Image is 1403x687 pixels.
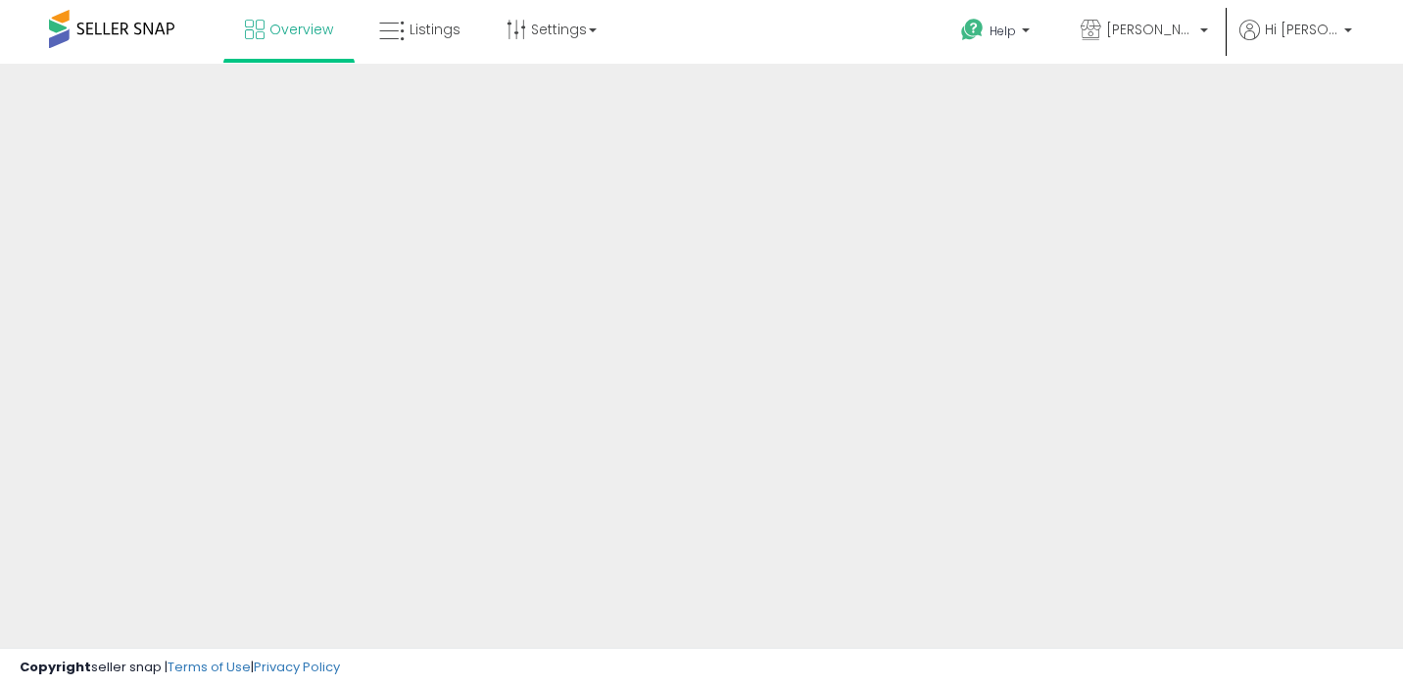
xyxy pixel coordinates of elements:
strong: Copyright [20,658,91,676]
span: Overview [269,20,333,39]
span: Listings [410,20,460,39]
span: Hi [PERSON_NAME] [1265,20,1338,39]
a: Privacy Policy [254,658,340,676]
a: Hi [PERSON_NAME] [1239,20,1352,64]
i: Get Help [960,18,985,42]
a: Help [945,3,1049,64]
div: seller snap | | [20,659,340,677]
a: Terms of Use [168,658,251,676]
span: Help [990,23,1016,39]
span: [PERSON_NAME] [1106,20,1194,39]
